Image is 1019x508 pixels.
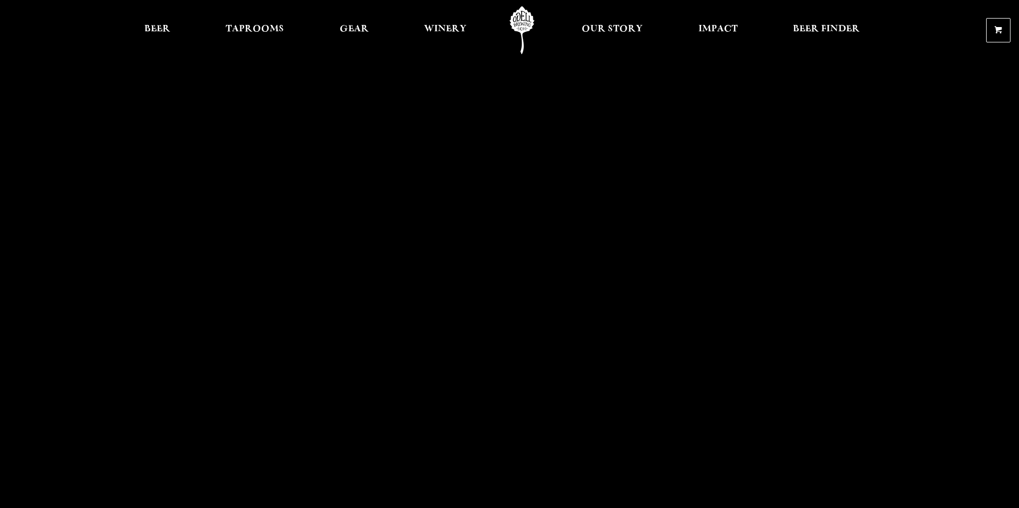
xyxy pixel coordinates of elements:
[137,6,177,54] a: Beer
[582,25,643,33] span: Our Story
[226,25,284,33] span: Taprooms
[333,6,376,54] a: Gear
[698,25,738,33] span: Impact
[340,25,369,33] span: Gear
[144,25,170,33] span: Beer
[502,6,542,54] a: Odell Home
[692,6,745,54] a: Impact
[575,6,650,54] a: Our Story
[424,25,467,33] span: Winery
[417,6,473,54] a: Winery
[793,25,860,33] span: Beer Finder
[219,6,291,54] a: Taprooms
[786,6,867,54] a: Beer Finder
